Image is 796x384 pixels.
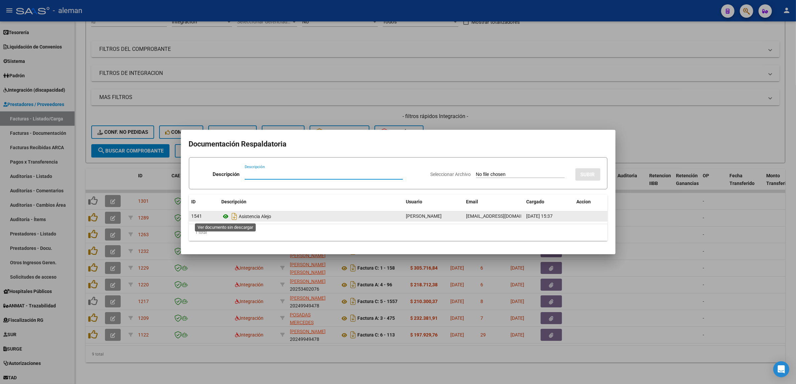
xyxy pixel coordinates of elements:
[466,213,541,219] span: [EMAIL_ADDRESS][DOMAIN_NAME]
[192,199,196,204] span: ID
[219,195,404,209] datatable-header-cell: Descripción
[527,199,545,204] span: Cargado
[581,172,595,178] span: SUBIR
[577,199,591,204] span: Accion
[464,195,524,209] datatable-header-cell: Email
[466,199,478,204] span: Email
[406,199,423,204] span: Usuario
[524,195,574,209] datatable-header-cell: Cargado
[192,213,202,219] span: 1541
[527,213,553,219] span: [DATE] 15:37
[574,195,607,209] datatable-header-cell: Accion
[213,171,239,178] p: Descripción
[222,211,401,222] div: Asistencia Alejo
[431,172,471,177] span: Seleccionar Archivo
[773,361,789,377] div: Open Intercom Messenger
[404,195,464,209] datatable-header-cell: Usuario
[222,199,247,204] span: Descripción
[189,138,607,151] h2: Documentación Respaldatoria
[230,211,239,222] i: Descargar documento
[575,168,600,181] button: SUBIR
[189,195,219,209] datatable-header-cell: ID
[406,213,442,219] span: [PERSON_NAME]
[189,224,607,241] div: 1 total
